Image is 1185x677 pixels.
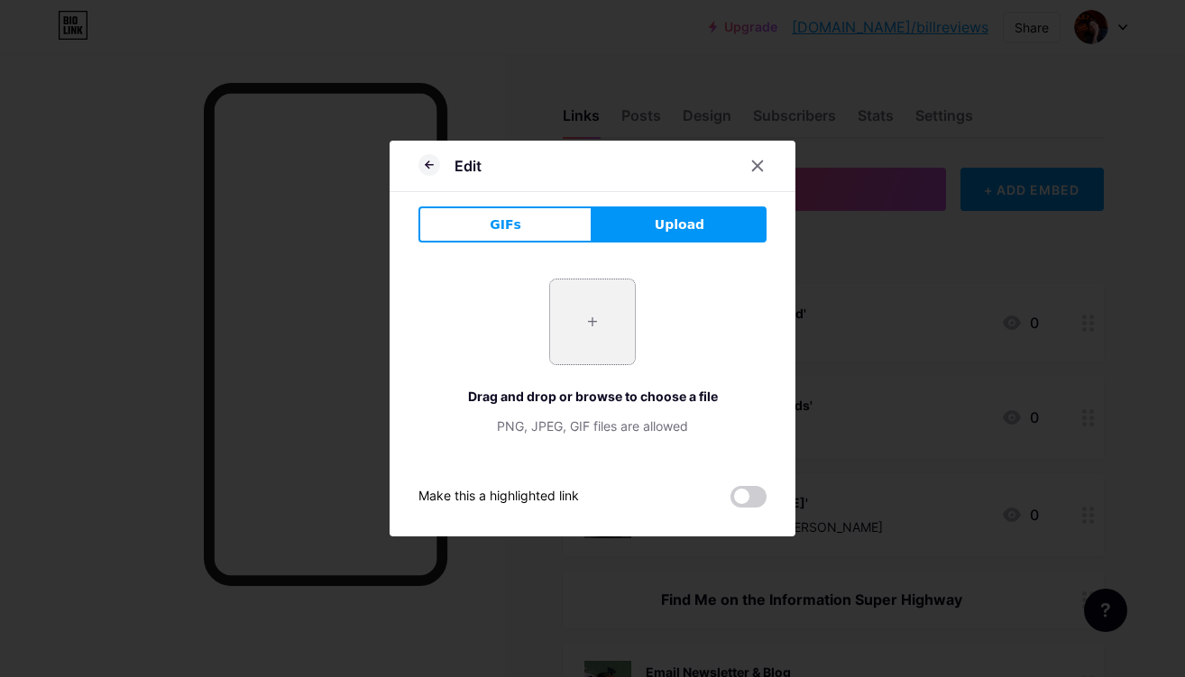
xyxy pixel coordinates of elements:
[655,215,704,234] span: Upload
[418,486,579,508] div: Make this a highlighted link
[418,387,767,406] div: Drag and drop or browse to choose a file
[455,155,482,177] div: Edit
[592,206,767,242] button: Upload
[418,206,592,242] button: GIFs
[490,215,521,234] span: GIFs
[418,416,767,435] div: PNG, JPEG, GIF files are allowed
